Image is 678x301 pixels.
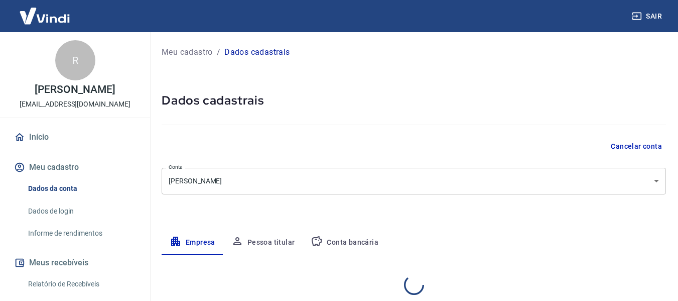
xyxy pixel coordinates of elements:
[162,231,223,255] button: Empresa
[303,231,386,255] button: Conta bancária
[12,126,138,148] a: Início
[223,231,303,255] button: Pessoa titular
[162,168,666,194] div: [PERSON_NAME]
[24,201,138,222] a: Dados de login
[12,1,77,31] img: Vindi
[162,92,666,109] h5: Dados cadastrais
[169,163,183,171] label: Conta
[217,46,220,58] p: /
[630,7,666,26] button: Sair
[55,40,95,80] div: R
[24,274,138,294] a: Relatório de Recebíveis
[24,178,138,199] a: Dados da conta
[20,99,130,110] p: [EMAIL_ADDRESS][DOMAIN_NAME]
[162,46,213,58] a: Meu cadastro
[24,223,138,244] a: Informe de rendimentos
[607,137,666,156] button: Cancelar conta
[35,84,115,95] p: [PERSON_NAME]
[12,252,138,274] button: Meus recebíveis
[12,156,138,178] button: Meu cadastro
[224,46,290,58] p: Dados cadastrais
